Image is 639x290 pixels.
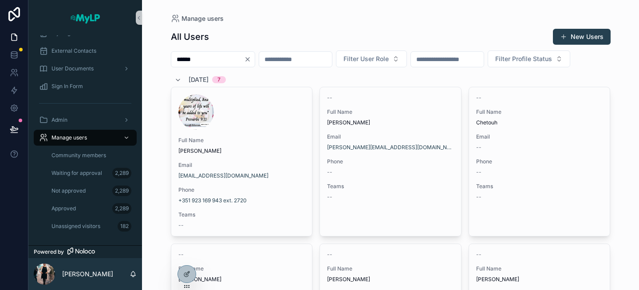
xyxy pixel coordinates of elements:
span: -- [327,169,332,176]
div: 2,289 [112,203,131,214]
div: scrollable content [28,35,142,245]
span: [DATE] [189,75,209,84]
a: [EMAIL_ADDRESS][DOMAIN_NAME] [178,172,268,179]
button: New Users [553,29,611,45]
a: +351 923 169 943 ext. 2720 [178,197,247,204]
span: Full Name [327,108,454,116]
button: Select Button [488,50,570,67]
button: Clear [244,56,255,63]
a: Sign In Form [34,78,137,94]
span: [PERSON_NAME] [327,276,454,283]
span: Phone [476,158,603,165]
a: External Contacts [34,43,137,59]
a: Waiting for approval2,289 [44,165,137,181]
a: Powered by [28,245,142,258]
div: 2,289 [112,186,131,196]
a: Manage users [34,130,137,146]
a: User Documents [34,61,137,77]
span: Manage users [181,14,224,23]
span: Sign In Form [51,83,83,90]
span: Teams [327,183,454,190]
span: Teams [178,211,305,218]
span: Community members [51,152,106,159]
span: -- [476,169,481,176]
a: --Full Name[PERSON_NAME]Email[PERSON_NAME][EMAIL_ADDRESS][DOMAIN_NAME]Phone--Teams-- [319,87,461,236]
span: -- [476,144,481,151]
span: Full Name [327,265,454,272]
a: Full Name[PERSON_NAME]Email[EMAIL_ADDRESS][DOMAIN_NAME]Phone+351 923 169 943 ext. 2720Teams-- [171,87,313,236]
span: Filter User Role [343,54,389,63]
span: -- [327,94,332,101]
span: -- [327,251,332,258]
a: [PERSON_NAME][EMAIL_ADDRESS][DOMAIN_NAME] [327,144,454,151]
span: [PERSON_NAME] [178,147,305,155]
span: User Documents [51,65,94,72]
span: Full Name [476,108,603,116]
span: -- [178,251,184,258]
span: Unassigned visitors [51,223,100,230]
a: Not approved2,289 [44,183,137,199]
span: Email [327,133,454,140]
span: Approved [51,205,76,212]
span: Chetouh [476,119,603,126]
a: Manage users [171,14,224,23]
span: -- [178,222,184,229]
div: 7 [217,76,221,83]
a: Community members [44,147,137,163]
h1: All Users [171,31,209,43]
a: Unassigned visitors182 [44,218,137,234]
span: External Contacts [51,47,96,54]
a: --Full NameChetouhEmail--Phone--Teams-- [469,87,611,236]
span: -- [476,193,481,201]
span: Full Name [178,265,305,272]
p: [PERSON_NAME] [62,270,113,278]
span: Teams [476,183,603,190]
span: [PERSON_NAME] [178,276,305,283]
span: Filter Profile Status [495,54,552,63]
img: App logo [70,11,101,25]
span: Waiting for approval [51,170,102,177]
div: 182 [118,221,131,232]
span: Phone [178,186,305,193]
span: Full Name [476,265,603,272]
span: [PERSON_NAME] [476,276,603,283]
span: Powered by [34,248,64,255]
span: [PERSON_NAME] [327,119,454,126]
span: Manage users [51,134,87,141]
span: -- [476,94,481,101]
span: Email [476,133,603,140]
span: -- [476,251,481,258]
span: Email [178,162,305,169]
a: Approved2,289 [44,201,137,217]
button: Select Button [336,50,407,67]
span: Admin [51,116,67,124]
span: Full Name [178,137,305,144]
span: Phone [327,158,454,165]
a: Admin [34,112,137,128]
span: Not approved [51,187,86,194]
div: 2,289 [112,168,131,178]
span: -- [327,193,332,201]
